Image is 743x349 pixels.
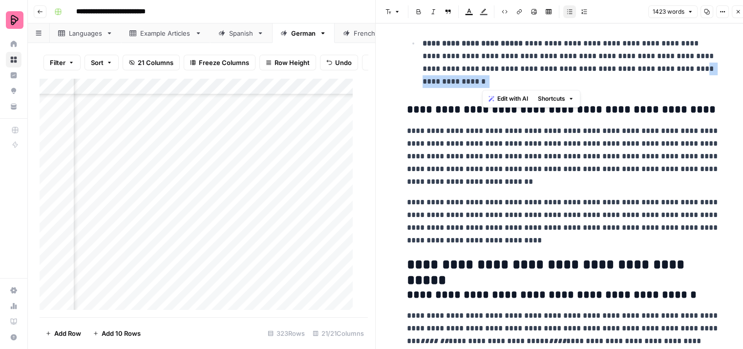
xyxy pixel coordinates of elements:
a: German [272,23,335,43]
span: Undo [335,58,352,67]
span: Sort [91,58,104,67]
span: Row Height [275,58,310,67]
a: Example Articles [121,23,210,43]
a: Settings [6,283,21,298]
button: 21 Columns [123,55,180,70]
button: Freeze Columns [184,55,255,70]
button: Shortcuts [534,92,578,105]
a: French [335,23,395,43]
div: Spanish [229,28,253,38]
a: Insights [6,67,21,83]
button: Workspace: Preply [6,8,21,32]
a: Languages [50,23,121,43]
a: Your Data [6,99,21,114]
span: Filter [50,58,65,67]
span: Add 10 Rows [102,328,141,338]
span: Shortcuts [538,94,565,103]
button: Add 10 Rows [87,326,147,341]
button: Filter [43,55,81,70]
div: 21/21 Columns [309,326,368,341]
div: German [291,28,316,38]
button: Help + Support [6,329,21,345]
a: Learning Hub [6,314,21,329]
div: French [354,28,376,38]
span: Add Row [54,328,81,338]
a: Spanish [210,23,272,43]
div: Example Articles [140,28,191,38]
a: Usage [6,298,21,314]
div: Languages [69,28,102,38]
a: Opportunities [6,83,21,99]
a: Home [6,36,21,52]
button: Edit with AI [485,92,532,105]
a: Browse [6,52,21,67]
button: Add Row [40,326,87,341]
span: 1423 words [653,7,684,16]
span: Edit with AI [497,94,528,103]
button: Sort [85,55,119,70]
img: Preply Logo [6,11,23,29]
span: Freeze Columns [199,58,249,67]
div: 323 Rows [264,326,309,341]
button: Row Height [259,55,316,70]
span: 21 Columns [138,58,173,67]
button: Undo [320,55,358,70]
button: 1423 words [648,5,698,18]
